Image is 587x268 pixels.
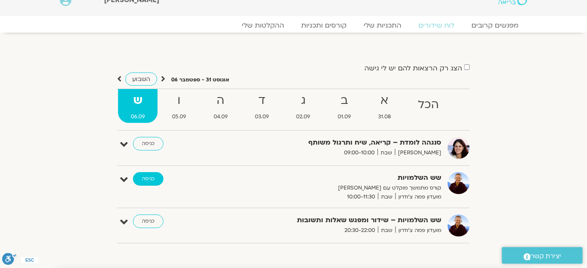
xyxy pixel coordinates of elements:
a: ד03.09 [242,89,282,123]
strong: שש השלמויות [233,172,441,184]
strong: ג [284,91,323,110]
strong: א [365,91,404,110]
a: ה04.09 [201,89,240,123]
strong: ו [159,91,199,110]
span: 20:30-22:00 [341,226,378,235]
span: 05.09 [159,112,199,121]
a: כניסה [133,137,164,151]
span: 10:00-11:30 [344,193,378,201]
span: 09:00-10:00 [341,148,378,157]
a: ש06.09 [118,89,158,123]
a: השבוע [125,73,157,86]
span: 03.09 [242,112,282,121]
strong: סנגהה לומדת – קריאה, שיח ותרגול משותף [233,137,441,148]
span: מועדון פמה צ'ודרון [395,226,441,235]
span: יצירת קשר [531,251,562,262]
a: התכניות שלי [355,21,410,30]
a: כניסה [133,172,164,186]
a: קורסים ותכניות [293,21,355,30]
strong: ה [201,91,240,110]
strong: ד [242,91,282,110]
strong: ב [325,91,364,110]
span: 04.09 [201,112,240,121]
a: לוח שידורים [410,21,463,30]
a: הכל [406,89,452,123]
p: קורס מתמשך מוקלט עם [PERSON_NAME] [233,184,441,193]
a: ו05.09 [159,89,199,123]
span: 06.09 [118,112,158,121]
strong: הכל [406,95,452,114]
span: 31.08 [365,112,404,121]
strong: ש [118,91,158,110]
p: אוגוסט 31 - ספטמבר 06 [171,75,229,84]
span: [PERSON_NAME] [395,148,441,157]
a: א31.08 [365,89,404,123]
a: יצירת קשר [502,247,583,264]
a: כניסה [133,215,164,228]
label: הצג רק הרצאות להם יש לי גישה [364,64,462,72]
a: ההקלטות שלי [233,21,293,30]
span: מועדון פמה צ'ודרון [395,193,441,201]
span: שבת [378,226,395,235]
span: שבת [378,193,395,201]
span: שבת [378,148,395,157]
span: השבוע [132,75,150,83]
strong: שש השלמויות – שידור ומפגש שאלות ותשובות [233,215,441,226]
a: ב01.09 [325,89,364,123]
span: 02.09 [284,112,323,121]
nav: Menu [60,21,527,30]
a: מפגשים קרובים [463,21,527,30]
span: 01.09 [325,112,364,121]
a: ג02.09 [284,89,323,123]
